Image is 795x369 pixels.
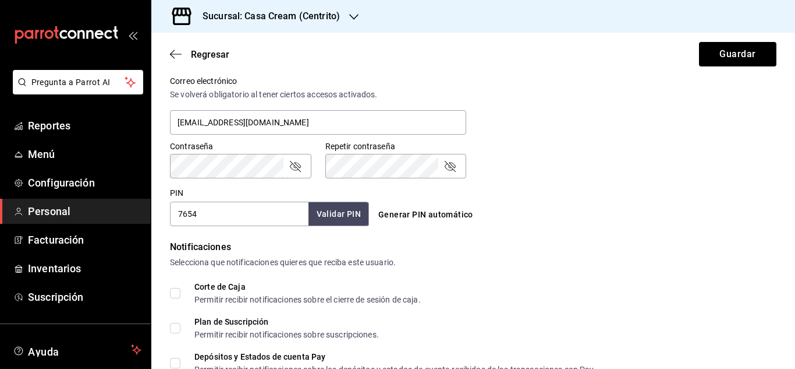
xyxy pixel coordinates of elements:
span: Pregunta a Parrot AI [31,76,125,89]
span: Inventarios [28,261,141,276]
span: Personal [28,203,141,219]
div: Selecciona que notificaciones quieres que reciba este usuario. [170,256,776,269]
button: Pregunta a Parrot AI [13,70,143,94]
span: Configuración [28,175,141,191]
div: Plan de Suscripción [194,318,379,326]
h3: Sucursal: Casa Cream (Centrito) [193,9,340,23]
div: Notificaciones [170,240,776,254]
button: Validar PIN [308,202,369,226]
label: Correo electrónico [170,77,466,85]
span: Facturación [28,232,141,248]
div: Corte de Caja [194,283,421,291]
span: Regresar [191,49,229,60]
button: Regresar [170,49,229,60]
button: passwordField [288,159,302,173]
label: PIN [170,189,183,197]
label: Contraseña [170,142,311,150]
button: Guardar [699,42,776,66]
div: Permitir recibir notificaciones sobre el cierre de sesión de caja. [194,296,421,304]
a: Pregunta a Parrot AI [8,85,143,97]
label: Repetir contraseña [325,142,467,150]
span: Menú [28,146,141,162]
button: Generar PIN automático [374,204,478,226]
div: Se volverá obligatorio al tener ciertos accesos activados. [170,89,466,101]
span: Ayuda [28,343,126,357]
div: Depósitos y Estados de cuenta Pay [194,353,596,361]
input: 3 a 6 dígitos [170,202,308,226]
div: Permitir recibir notificaciones sobre suscripciones. [194,331,379,339]
span: Reportes [28,118,141,133]
button: passwordField [443,159,457,173]
span: Suscripción [28,289,141,305]
button: open_drawer_menu [128,30,137,40]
